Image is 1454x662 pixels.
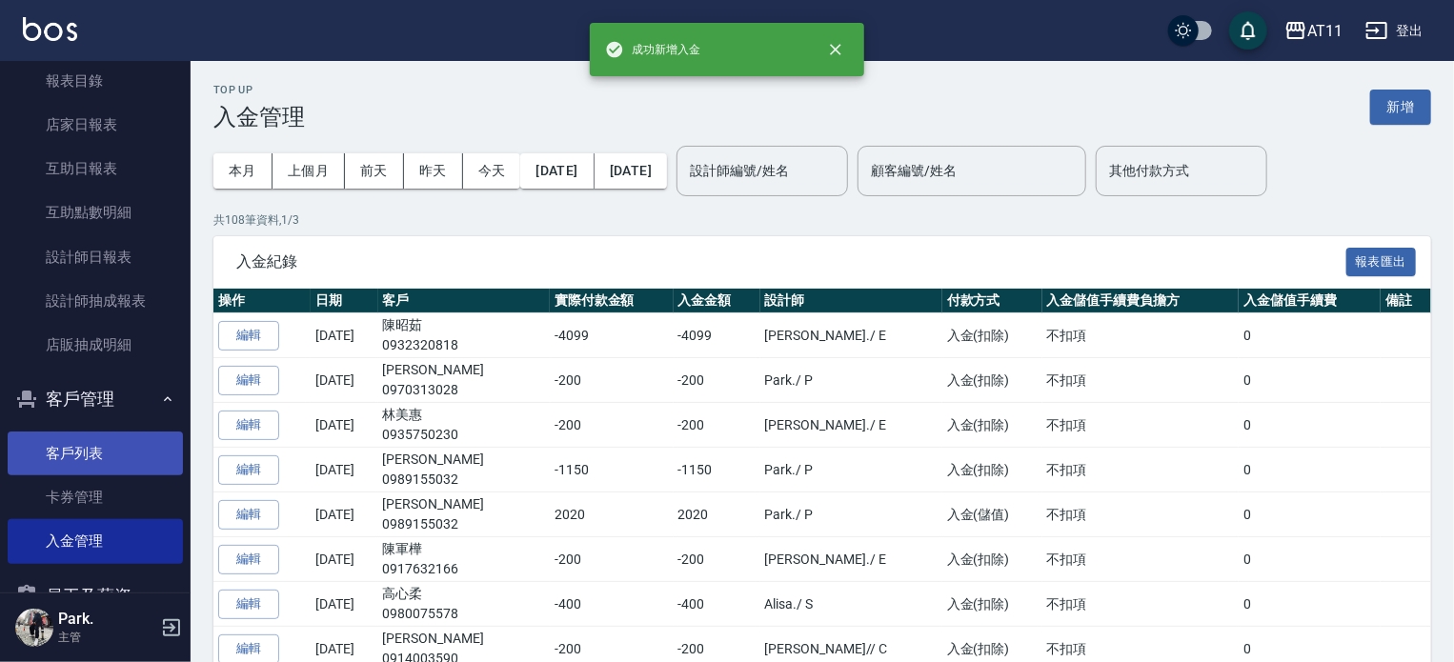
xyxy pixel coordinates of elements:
[218,590,279,619] button: 編輯
[383,335,545,355] p: 0932320818
[1370,90,1431,125] button: 新增
[58,610,155,629] h5: Park.
[550,537,674,582] td: -200
[760,537,942,582] td: [PERSON_NAME]. / E
[311,358,377,403] td: [DATE]
[311,492,377,537] td: [DATE]
[760,448,942,492] td: Park. / P
[1239,582,1381,627] td: 0
[383,559,545,579] p: 0917632166
[8,59,183,103] a: 報表目錄
[1042,313,1240,358] td: 不扣項
[1042,403,1240,448] td: 不扣項
[550,403,674,448] td: -200
[218,500,279,530] button: 編輯
[8,475,183,519] a: 卡券管理
[760,289,942,313] th: 設計師
[1239,537,1381,582] td: 0
[1239,289,1381,313] th: 入金儲值手續費
[674,492,760,537] td: 2020
[1239,358,1381,403] td: 0
[550,492,674,537] td: 2020
[550,582,674,627] td: -400
[311,289,377,313] th: 日期
[8,103,183,147] a: 店家日報表
[15,609,53,647] img: Person
[8,572,183,621] button: 員工及薪資
[311,313,377,358] td: [DATE]
[674,358,760,403] td: -200
[760,313,942,358] td: [PERSON_NAME]. / E
[1229,11,1267,50] button: save
[550,289,674,313] th: 實際付款金額
[383,514,545,534] p: 0989155032
[550,313,674,358] td: -4099
[8,147,183,191] a: 互助日報表
[311,448,377,492] td: [DATE]
[942,582,1042,627] td: 入金(扣除)
[1239,448,1381,492] td: 0
[1042,537,1240,582] td: 不扣項
[378,582,550,627] td: 高心柔
[1042,492,1240,537] td: 不扣項
[8,279,183,323] a: 設計師抽成報表
[8,191,183,234] a: 互助點數明細
[218,411,279,440] button: 編輯
[760,403,942,448] td: [PERSON_NAME]. / E
[8,374,183,424] button: 客戶管理
[1307,19,1343,43] div: AT11
[1042,289,1240,313] th: 入金儲值手續費負擔方
[1239,403,1381,448] td: 0
[595,153,667,189] button: [DATE]
[605,40,700,59] span: 成功新增入金
[1358,13,1431,49] button: 登出
[674,582,760,627] td: -400
[213,289,311,313] th: 操作
[8,323,183,367] a: 店販抽成明細
[213,153,273,189] button: 本月
[1277,11,1350,50] button: AT11
[311,403,377,448] td: [DATE]
[942,403,1042,448] td: 入金(扣除)
[942,358,1042,403] td: 入金(扣除)
[1381,289,1431,313] th: 備註
[236,252,1346,271] span: 入金紀錄
[674,313,760,358] td: -4099
[58,629,155,646] p: 主管
[378,448,550,492] td: [PERSON_NAME]
[942,492,1042,537] td: 入金(儲值)
[23,17,77,41] img: Logo
[942,313,1042,358] td: 入金(扣除)
[218,545,279,574] button: 編輯
[815,29,857,70] button: close
[942,448,1042,492] td: 入金(扣除)
[1239,313,1381,358] td: 0
[8,235,183,279] a: 設計師日報表
[674,289,760,313] th: 入金金額
[1042,582,1240,627] td: 不扣項
[383,470,545,490] p: 0989155032
[1042,448,1240,492] td: 不扣項
[463,153,521,189] button: 今天
[345,153,404,189] button: 前天
[311,537,377,582] td: [DATE]
[378,492,550,537] td: [PERSON_NAME]
[674,537,760,582] td: -200
[378,313,550,358] td: 陳昭茹
[760,358,942,403] td: Park. / P
[760,582,942,627] td: Alisa. / S
[520,153,594,189] button: [DATE]
[1346,251,1417,270] a: 報表匯出
[383,425,545,445] p: 0935750230
[8,519,183,563] a: 入金管理
[218,321,279,351] button: 編輯
[550,448,674,492] td: -1150
[1042,358,1240,403] td: 不扣項
[674,448,760,492] td: -1150
[378,289,550,313] th: 客戶
[213,84,305,96] h2: Top Up
[1370,97,1431,115] a: 新增
[213,211,1431,229] p: 共 108 筆資料, 1 / 3
[383,604,545,624] p: 0980075578
[213,104,305,130] h3: 入金管理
